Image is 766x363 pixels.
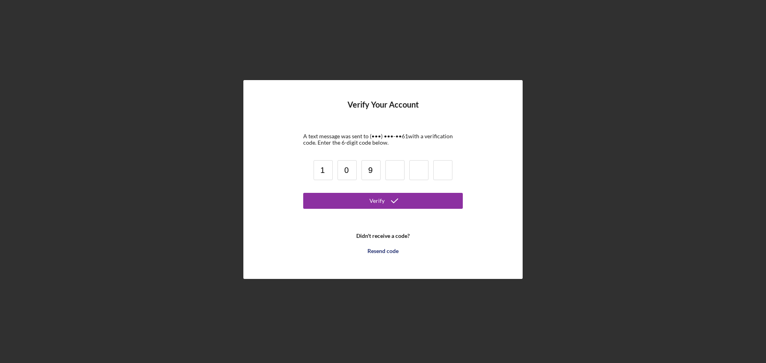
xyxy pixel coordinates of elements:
div: A text message was sent to (•••) •••-•• 61 with a verification code. Enter the 6-digit code below. [303,133,463,146]
button: Verify [303,193,463,209]
button: Resend code [303,243,463,259]
div: Verify [369,193,385,209]
b: Didn't receive a code? [356,233,410,239]
h4: Verify Your Account [347,100,419,121]
div: Resend code [367,243,399,259]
